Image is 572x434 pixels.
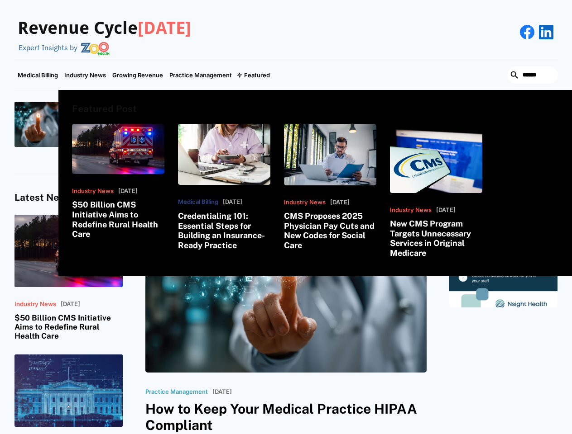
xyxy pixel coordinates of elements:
p: [DATE] [330,199,350,206]
p: [DATE] [61,301,80,308]
a: Practice Management [166,60,235,90]
a: Industry News[DATE]CMS Proposes 2025 Physician Pay Cuts and New Codes for Social Care [284,124,376,250]
a: Industry News [61,60,109,90]
a: Medical Billing[DATE]Credentialing 101: Essential Steps for Building an Insurance-Ready Practice [178,124,270,250]
h4: Latest News [14,192,123,203]
span: [DATE] [138,18,191,38]
p: Industry News [284,199,326,206]
a: Revenue Cycle[DATE]Expert Insights by [14,9,191,55]
div: Featured [244,71,270,79]
h3: CMS Proposes 2025 Physician Pay Cuts and New Codes for Social Care [284,211,376,250]
h3: $50 Billion CMS Initiative Aims to Redefine Rural Health Care [72,200,164,239]
p: Industry News [390,207,432,214]
p: [DATE] [436,207,456,214]
p: Industry News [14,301,56,308]
h3: Credentialing 101: Essential Steps for Building an Insurance-Ready Practice [178,211,270,250]
h3: New CMS Program Targets Unnecessary Services in Original Medicare [390,219,482,258]
a: Growing Revenue [109,60,166,90]
h3: Revenue Cycle [18,18,191,39]
a: Industry News[DATE]$50 Billion CMS Initiative Aims to Redefine Rural Health Care [72,124,164,239]
p: [DATE] [223,198,242,206]
a: Industry News[DATE]$50 Billion CMS Initiative Aims to Redefine Rural Health Care [14,215,123,341]
div: Expert Insights by [19,43,77,52]
a: Practice ManagementHow to Keep Your Medical Practice HIPAA Compliant [14,102,140,147]
a: Medical Billing [14,60,61,90]
a: Industry News[DATE]New CMS Program Targets Unnecessary Services in Original Medicare [390,124,482,258]
h3: $50 Billion CMS Initiative Aims to Redefine Rural Health Care [14,313,123,341]
p: Industry News [72,188,114,195]
p: [DATE] [118,188,138,195]
div: Featured [235,60,273,90]
p: Medical Billing [178,198,218,206]
h3: How to Keep Your Medical Practice HIPAA Compliant [145,401,427,433]
p: Practice Management [145,388,208,396]
p: [DATE] [212,388,232,396]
